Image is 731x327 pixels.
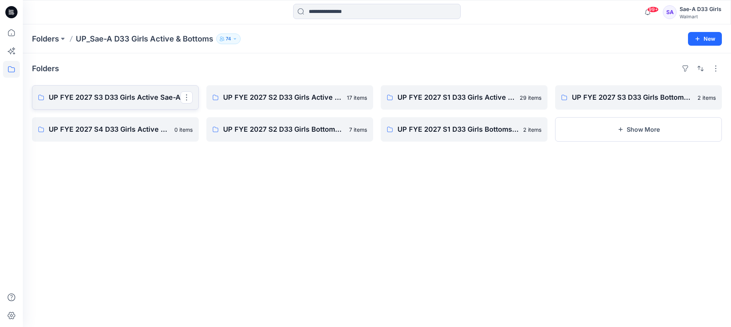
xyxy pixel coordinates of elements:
[397,92,515,103] p: UP FYE 2027 S1 D33 Girls Active Sae-A
[32,85,199,110] a: UP FYE 2027 S3 D33 Girls Active Sae-A
[680,5,721,14] div: Sae-A D33 Girls
[697,94,716,102] p: 2 items
[397,124,519,135] p: UP FYE 2027 S1 D33 Girls Bottoms Sae-A
[381,85,547,110] a: UP FYE 2027 S1 D33 Girls Active Sae-A29 items
[32,33,59,44] a: Folders
[223,124,345,135] p: UP FYE 2027 S2 D33 Girls Bottoms Sae-A
[555,117,722,142] button: Show More
[663,5,677,19] div: SA
[206,85,373,110] a: UP FYE 2027 S2 D33 Girls Active Sae-A17 items
[520,94,541,102] p: 29 items
[216,33,241,44] button: 74
[523,126,541,134] p: 2 items
[32,117,199,142] a: UP FYE 2027 S4 D33 Girls Active Sae-A0 items
[223,92,342,103] p: UP FYE 2027 S2 D33 Girls Active Sae-A
[226,35,231,43] p: 74
[647,6,659,13] span: 99+
[688,32,722,46] button: New
[49,92,180,103] p: UP FYE 2027 S3 D33 Girls Active Sae-A
[174,126,193,134] p: 0 items
[347,94,367,102] p: 17 items
[572,92,693,103] p: UP FYE 2027 S3 D33 Girls Bottoms Sae-A
[32,64,59,73] h4: Folders
[206,117,373,142] a: UP FYE 2027 S2 D33 Girls Bottoms Sae-A7 items
[76,33,213,44] p: UP_Sae-A D33 Girls Active & Bottoms
[381,117,547,142] a: UP FYE 2027 S1 D33 Girls Bottoms Sae-A2 items
[680,14,721,19] div: Walmart
[49,124,170,135] p: UP FYE 2027 S4 D33 Girls Active Sae-A
[555,85,722,110] a: UP FYE 2027 S3 D33 Girls Bottoms Sae-A2 items
[349,126,367,134] p: 7 items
